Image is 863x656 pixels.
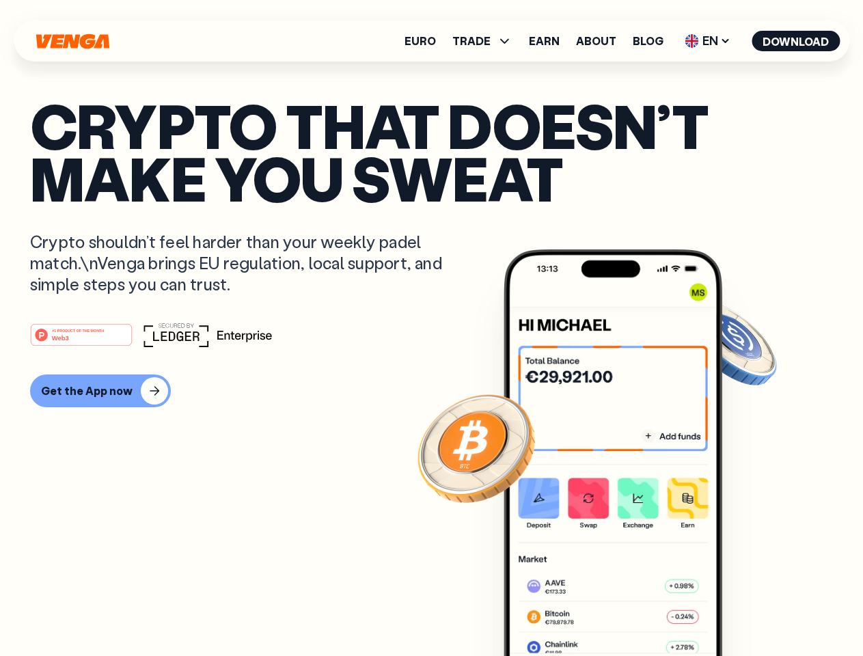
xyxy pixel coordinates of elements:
a: #1 PRODUCT OF THE MONTHWeb3 [30,331,133,349]
tspan: #1 PRODUCT OF THE MONTH [52,328,104,332]
span: TRADE [452,33,512,49]
a: Euro [405,36,436,46]
a: About [576,36,616,46]
span: TRADE [452,36,491,46]
img: Bitcoin [415,386,538,509]
p: Crypto shouldn’t feel harder than your weekly padel match.\nVenga brings EU regulation, local sup... [30,231,462,295]
span: EN [680,30,735,52]
div: Get the App now [41,384,133,398]
p: Crypto that doesn’t make you sweat [30,99,833,204]
a: Blog [633,36,663,46]
tspan: Web3 [52,333,69,341]
img: flag-uk [685,34,698,48]
button: Download [752,31,840,51]
a: Get the App now [30,374,833,407]
button: Get the App now [30,374,171,407]
a: Earn [529,36,560,46]
img: USDC coin [681,294,780,392]
svg: Home [34,33,111,49]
